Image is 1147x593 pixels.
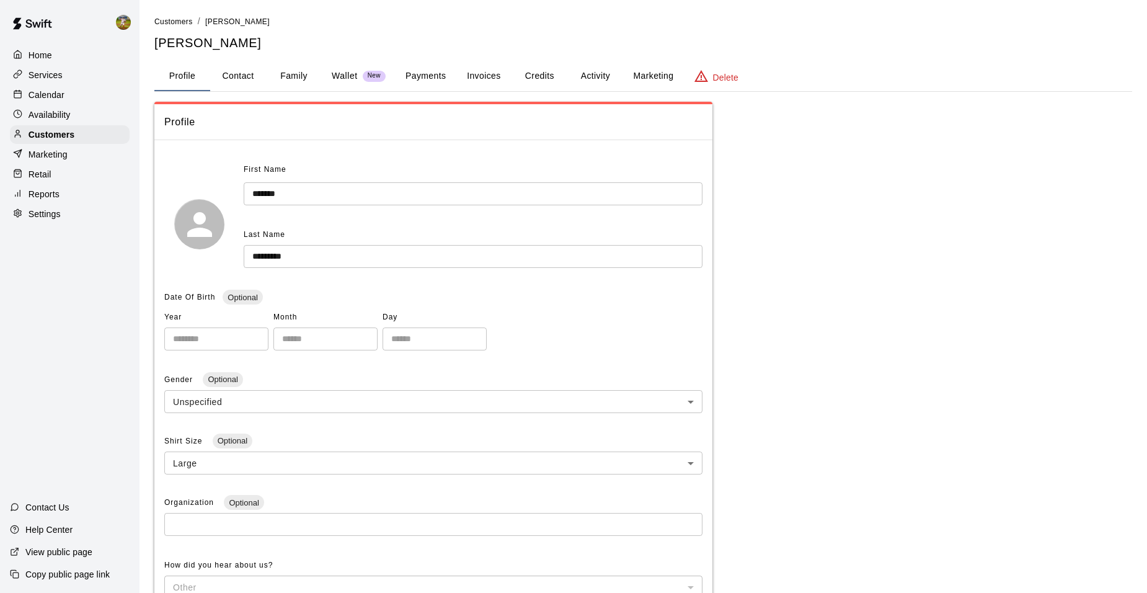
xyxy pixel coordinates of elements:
p: View public page [25,546,92,558]
span: Day [383,308,487,328]
a: Calendar [10,86,130,104]
button: Activity [567,61,623,91]
div: Unspecified [164,390,702,413]
span: Month [273,308,378,328]
button: Family [266,61,322,91]
div: basic tabs example [154,61,1132,91]
a: Customers [154,16,193,26]
p: Availability [29,109,71,121]
span: How did you hear about us? [164,561,273,569]
span: Optional [223,293,262,302]
a: Services [10,66,130,84]
button: Payments [396,61,456,91]
li: / [198,15,200,28]
button: Marketing [623,61,683,91]
button: Credits [511,61,567,91]
p: Contact Us [25,501,69,514]
p: Settings [29,208,61,220]
p: Wallet [332,69,358,82]
p: Calendar [29,89,64,101]
span: Date Of Birth [164,293,215,301]
p: Home [29,49,52,61]
p: Copy public page link [25,568,110,581]
span: Organization [164,498,216,507]
button: Invoices [456,61,511,91]
nav: breadcrumb [154,15,1132,29]
span: Optional [203,375,242,384]
button: Profile [154,61,210,91]
span: Profile [164,114,702,130]
p: Reports [29,188,60,200]
button: Contact [210,61,266,91]
span: Shirt Size [164,437,205,445]
p: Services [29,69,63,81]
a: Retail [10,165,130,184]
h5: [PERSON_NAME] [154,35,1132,51]
img: Jhonny Montoya [116,15,131,30]
span: Last Name [244,230,285,239]
a: Home [10,46,130,65]
a: Availability [10,105,130,124]
p: Marketing [29,148,68,161]
a: Customers [10,125,130,144]
span: Optional [224,498,263,507]
div: Jhonny Montoya [113,10,139,35]
p: Retail [29,168,51,181]
span: [PERSON_NAME] [205,17,270,26]
span: First Name [244,160,286,180]
a: Settings [10,205,130,223]
div: Large [164,452,702,475]
span: Optional [213,436,252,445]
span: New [363,72,386,80]
span: Customers [154,17,193,26]
span: Year [164,308,268,328]
p: Delete [713,71,738,84]
p: Customers [29,128,74,141]
a: Reports [10,185,130,203]
span: Gender [164,375,195,384]
p: Help Center [25,524,73,536]
a: Marketing [10,145,130,164]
